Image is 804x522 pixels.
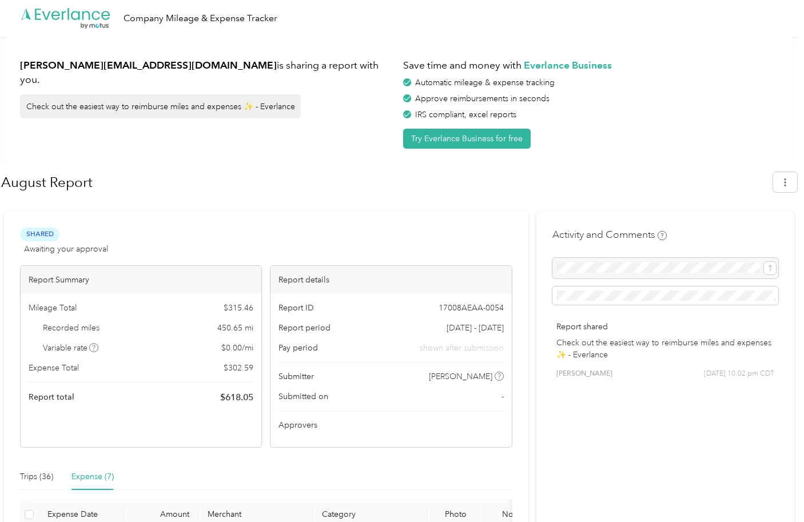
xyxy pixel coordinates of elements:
[43,322,99,334] span: Recorded miles
[501,390,504,403] span: -
[21,266,261,294] div: Report Summary
[278,302,314,314] span: Report ID
[278,390,328,403] span: Submitted on
[221,342,253,354] span: $ 0.00 / mi
[20,94,301,118] div: Check out the easiest way to reimburse miles and expenses ✨ - Everlance
[24,243,108,255] span: Awaiting your approval
[124,11,277,26] div: Company Mileage & Expense Tracker
[20,228,59,241] span: Shared
[556,369,612,379] span: [PERSON_NAME]
[278,419,317,431] span: Approvers
[29,391,74,403] span: Report total
[224,302,253,314] span: $ 315.46
[556,321,774,333] p: Report shared
[556,337,774,361] p: Check out the easiest way to reimburse miles and expenses ✨ - Everlance
[217,322,253,334] span: 450.65 mi
[552,228,667,242] h4: Activity and Comments
[278,370,314,382] span: Submitter
[415,78,555,87] span: Automatic mileage & expense tracking
[278,322,331,334] span: Report period
[429,370,492,382] span: [PERSON_NAME]
[220,390,253,404] span: $ 618.05
[439,302,504,314] span: 17008AEAA-0054
[524,59,612,71] strong: Everlance Business
[278,342,318,354] span: Pay period
[29,362,79,374] span: Expense Total
[704,369,774,379] span: [DATE] 10:02 pm CDT
[403,129,531,149] button: Try Everlance Business for free
[415,94,550,103] span: Approve reimbursements in seconds
[71,471,114,483] div: Expense (7)
[415,110,516,119] span: IRS compliant, excel reports
[20,471,53,483] div: Trips (36)
[224,362,253,374] span: $ 302.59
[1,169,765,196] h1: August Report
[20,58,395,86] h1: is sharing a report with you.
[43,342,99,354] span: Variable rate
[420,342,504,354] span: shown after submission
[270,266,511,294] div: Report details
[403,58,778,73] h1: Save time and money with
[447,322,504,334] span: [DATE] - [DATE]
[20,59,277,71] strong: [PERSON_NAME][EMAIL_ADDRESS][DOMAIN_NAME]
[29,302,77,314] span: Mileage Total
